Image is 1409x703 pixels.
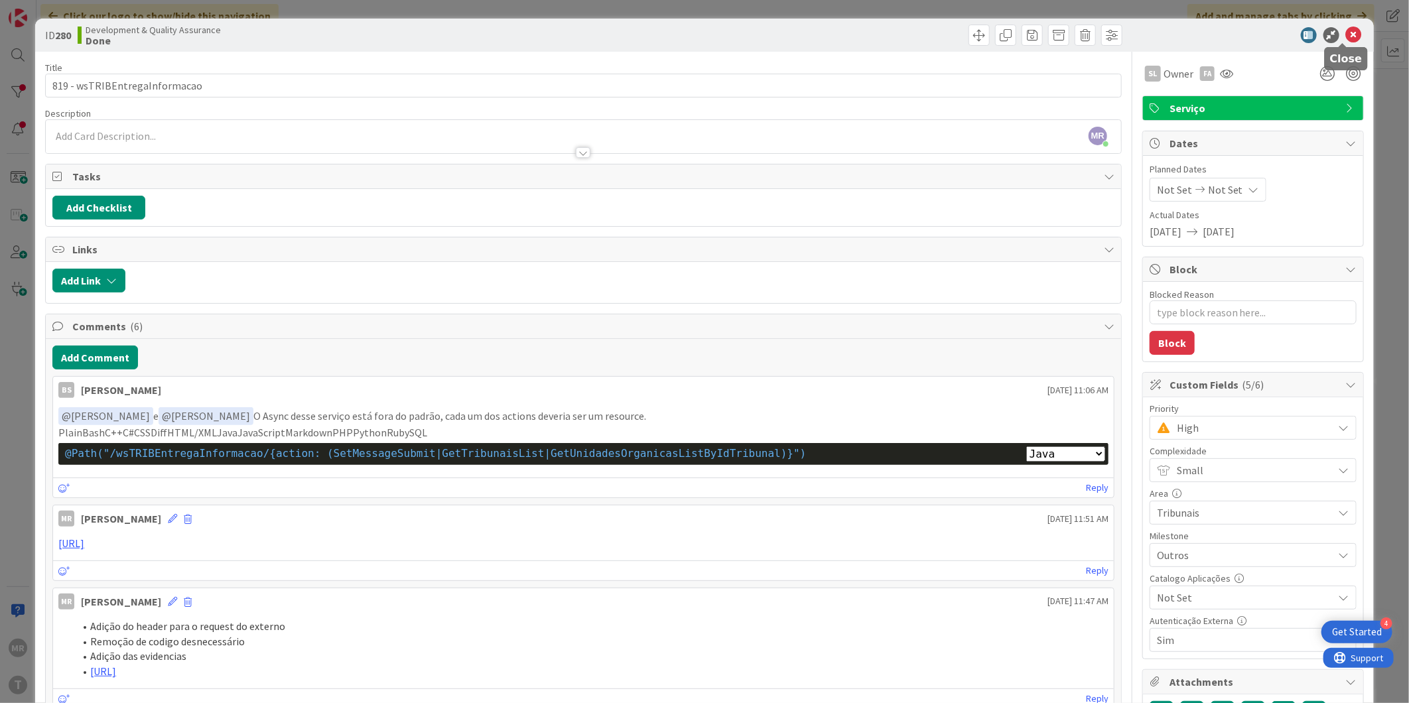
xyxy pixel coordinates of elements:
[62,409,150,422] span: [PERSON_NAME]
[1150,574,1357,583] div: Catalogo Aplicações
[58,594,74,609] div: MR
[1150,208,1357,222] span: Actual Dates
[72,241,1097,257] span: Links
[1170,261,1339,277] span: Block
[162,409,250,422] span: [PERSON_NAME]
[1200,66,1215,81] div: FA
[55,29,71,42] b: 280
[1170,135,1339,151] span: Dates
[1157,182,1192,198] span: Not Set
[1157,631,1327,649] span: Sim
[45,27,71,43] span: ID
[1157,546,1327,564] span: Outros
[86,35,221,46] b: Done
[90,665,116,678] a: [URL]
[1208,182,1243,198] span: Not Set
[1150,446,1357,456] div: Complexidade
[1177,461,1327,479] span: Small
[58,425,1108,440] p: PlainBashC++C#CSSDiffHTML/XMLJavaJavaScriptMarkdownPHPPythonRubySQL
[1242,378,1264,391] span: ( 5/6 )
[1047,594,1108,608] span: [DATE] 11:47 AM
[1203,224,1235,239] span: [DATE]
[1330,52,1363,65] h5: Close
[52,269,125,292] button: Add Link
[1177,418,1327,437] span: High
[1145,66,1161,82] div: SL
[81,511,161,527] div: [PERSON_NAME]
[1380,617,1392,629] div: 4
[52,196,145,220] button: Add Checklist
[86,25,221,35] span: Development & Quality Assurance
[45,74,1122,97] input: type card name here...
[1170,674,1339,690] span: Attachments
[1321,621,1392,643] div: Open Get Started checklist, remaining modules: 4
[45,62,62,74] label: Title
[1086,562,1108,579] a: Reply
[52,346,138,369] button: Add Comment
[74,649,1108,664] li: Adição das evidencias
[1157,503,1327,522] span: Tribunais
[74,619,1108,634] li: Adição do header para o request do externo
[28,2,60,18] span: Support
[58,407,1108,425] p: e O Async desse serviço está fora do padrão, cada um dos actions deveria ser um resource.
[81,382,161,398] div: [PERSON_NAME]
[1150,288,1214,300] label: Blocked Reason
[1150,162,1357,176] span: Planned Dates
[58,382,74,398] div: BS
[58,511,74,527] div: MR
[1170,100,1339,116] span: Serviço
[58,537,84,550] a: [URL]
[162,409,171,422] span: @
[1150,616,1357,625] div: Autenticação Externa
[65,447,806,460] span: @Path("/wsTRIBEntregaInformacao/{action: (SetMessageSubmit|GetTribunaisList|GetUnidadesOrganicasL...
[72,318,1097,334] span: Comments
[1150,224,1181,239] span: [DATE]
[81,594,161,609] div: [PERSON_NAME]
[72,168,1097,184] span: Tasks
[1332,625,1382,639] div: Get Started
[1086,479,1108,496] a: Reply
[130,320,143,333] span: ( 6 )
[1150,331,1195,355] button: Block
[1150,489,1357,498] div: Area
[1170,377,1339,393] span: Custom Fields
[1047,512,1108,526] span: [DATE] 11:51 AM
[1047,383,1108,397] span: [DATE] 11:06 AM
[1150,531,1357,541] div: Milestone
[1150,404,1357,413] div: Priority
[1157,588,1327,607] span: Not Set
[45,107,91,119] span: Description
[62,409,71,422] span: @
[74,634,1108,649] li: Remoção de codigo desnecessário
[1089,127,1107,145] span: MR
[1164,66,1193,82] span: Owner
